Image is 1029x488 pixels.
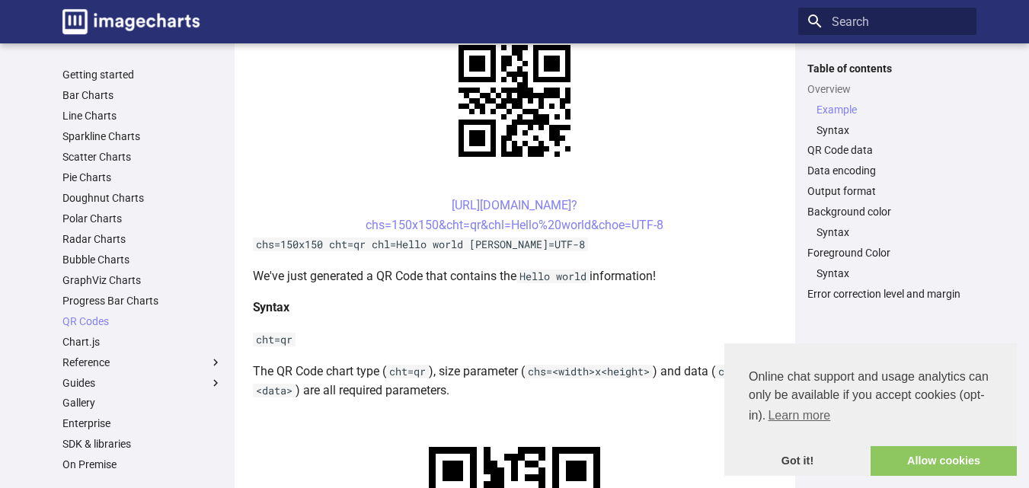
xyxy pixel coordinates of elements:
a: SDK & libraries [62,437,222,451]
a: Progress Bar Charts [62,294,222,308]
code: Hello world [516,270,590,283]
a: Image-Charts documentation [56,3,206,40]
a: Foreground Color [807,246,967,260]
img: logo [62,9,200,34]
a: Syntax [816,225,967,239]
nav: Foreground Color [807,266,967,280]
span: Online chat support and usage analytics can only be available if you accept cookies (opt-in). [749,368,992,427]
nav: Background color [807,225,967,239]
input: Search [798,8,976,35]
code: cht=qr [386,365,429,378]
nav: Overview [807,103,967,137]
a: Bar Charts [62,88,222,102]
a: Overview [807,82,967,96]
a: GraphViz Charts [62,273,222,287]
img: chart [432,18,597,183]
code: chs=<width>x<height> [525,365,653,378]
code: cht=qr [253,333,296,346]
a: Line Charts [62,109,222,123]
a: Scatter Charts [62,150,222,164]
a: dismiss cookie message [724,446,871,477]
a: Polar Charts [62,212,222,225]
label: Guides [62,376,222,390]
a: Bubble Charts [62,253,222,266]
a: QR Codes [62,314,222,328]
a: Doughnut Charts [62,191,222,205]
a: Syntax [816,266,967,280]
nav: Table of contents [798,62,976,301]
a: Chart.js [62,335,222,349]
a: Gallery [62,396,222,410]
label: Table of contents [798,62,976,75]
a: [URL][DOMAIN_NAME]?chs=150x150&cht=qr&chl=Hello%20world&choe=UTF-8 [366,198,663,232]
a: Radar Charts [62,232,222,246]
label: Reference [62,356,222,369]
a: On Premise [62,458,222,471]
p: We've just generated a QR Code that contains the information! [253,266,777,286]
a: Output format [807,184,967,198]
a: Enterprise [62,416,222,430]
a: Background color [807,205,967,218]
a: allow cookies [871,446,1017,477]
a: Error correction level and margin [807,287,967,301]
a: Getting started [62,68,222,81]
a: QR Code data [807,143,967,157]
div: cookieconsent [724,343,1017,476]
h4: Syntax [253,298,777,317]
a: Syntax [816,123,967,137]
a: Sparkline Charts [62,129,222,143]
code: chs=150x150 cht=qr chl=Hello world [PERSON_NAME]=UTF-8 [253,238,588,251]
a: learn more about cookies [765,404,832,427]
p: The QR Code chart type ( ), size parameter ( ) and data ( ) are all required parameters. [253,362,777,400]
a: Data encoding [807,164,967,177]
a: Pie Charts [62,171,222,184]
a: Example [816,103,967,116]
